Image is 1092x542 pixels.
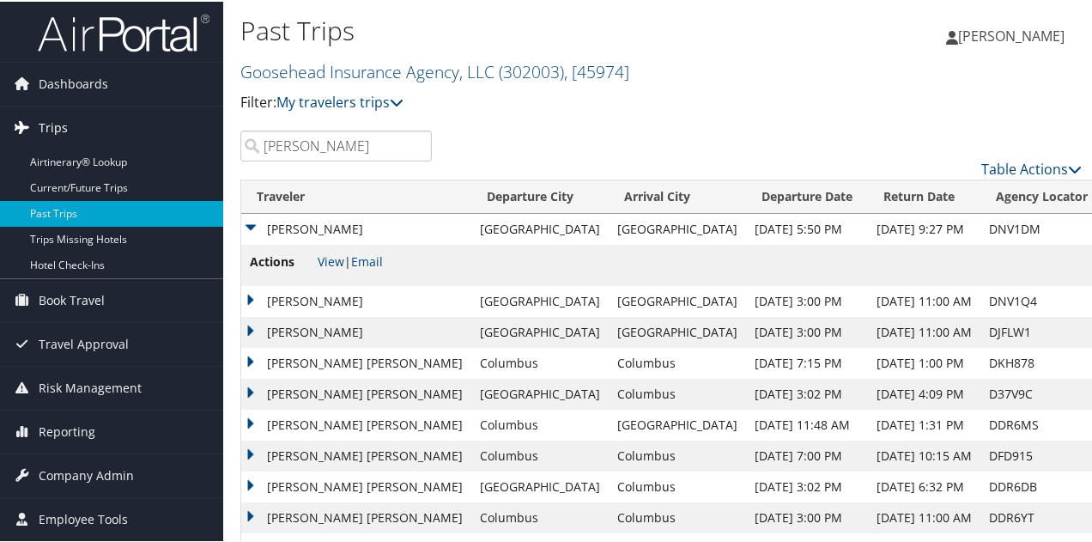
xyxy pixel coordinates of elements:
td: [GEOGRAPHIC_DATA] [471,284,609,315]
td: [DATE] 3:00 PM [746,315,868,346]
td: [PERSON_NAME] [PERSON_NAME] [241,439,471,470]
th: Arrival City: activate to sort column ascending [609,179,746,212]
td: [DATE] 11:00 AM [868,315,980,346]
th: Return Date: activate to sort column ascending [868,179,980,212]
td: [PERSON_NAME] [PERSON_NAME] [241,501,471,532]
td: [GEOGRAPHIC_DATA] [471,470,609,501]
span: Reporting [39,409,95,452]
td: [DATE] 3:02 PM [746,470,868,501]
span: [PERSON_NAME] [958,25,1065,44]
td: [GEOGRAPHIC_DATA] [609,284,746,315]
td: Columbus [471,501,609,532]
th: Departure Date: activate to sort column ascending [746,179,868,212]
td: [PERSON_NAME] [PERSON_NAME] [241,346,471,377]
td: [PERSON_NAME] [PERSON_NAME] [241,408,471,439]
td: [DATE] 10:15 AM [868,439,980,470]
span: ( 302003 ) [499,58,564,82]
td: [DATE] 3:02 PM [746,377,868,408]
td: [DATE] 11:48 AM [746,408,868,439]
td: [DATE] 4:09 PM [868,377,980,408]
td: [PERSON_NAME] [PERSON_NAME] [241,470,471,501]
span: | [318,252,383,268]
a: Email [351,252,383,268]
td: [DATE] 1:00 PM [868,346,980,377]
td: [DATE] 7:15 PM [746,346,868,377]
td: [GEOGRAPHIC_DATA] [609,315,746,346]
span: Trips [39,105,68,148]
td: [GEOGRAPHIC_DATA] [471,377,609,408]
td: [PERSON_NAME] [241,212,471,243]
td: [DATE] 3:00 PM [746,501,868,532]
h1: Past Trips [240,11,801,47]
span: Book Travel [39,277,105,320]
a: Table Actions [981,158,1082,177]
td: Columbus [609,377,746,408]
td: [GEOGRAPHIC_DATA] [609,212,746,243]
th: Departure City: activate to sort column ascending [471,179,609,212]
td: Columbus [471,439,609,470]
td: [DATE] 9:27 PM [868,212,980,243]
span: Risk Management [39,365,142,408]
td: [PERSON_NAME] [241,315,471,346]
td: Columbus [609,346,746,377]
td: [DATE] 5:50 PM [746,212,868,243]
span: Travel Approval [39,321,129,364]
a: View [318,252,344,268]
td: [GEOGRAPHIC_DATA] [471,315,609,346]
td: [DATE] 11:00 AM [868,501,980,532]
span: Company Admin [39,453,134,496]
td: [DATE] 6:32 PM [868,470,980,501]
td: Columbus [609,439,746,470]
a: Goosehead Insurance Agency, LLC [240,58,629,82]
a: [PERSON_NAME] [946,9,1082,60]
input: Search Traveler or Arrival City [240,129,432,160]
a: My travelers trips [276,91,403,110]
th: Traveler: activate to sort column ascending [241,179,471,212]
td: Columbus [471,408,609,439]
td: Columbus [609,470,746,501]
span: Dashboards [39,61,108,104]
td: [PERSON_NAME] [241,284,471,315]
span: , [ 45974 ] [564,58,629,82]
td: [DATE] 3:00 PM [746,284,868,315]
td: [DATE] 1:31 PM [868,408,980,439]
img: airportal-logo.png [38,11,209,52]
span: Employee Tools [39,496,128,539]
td: Columbus [471,346,609,377]
p: Filter: [240,90,801,113]
td: [DATE] 7:00 PM [746,439,868,470]
td: [DATE] 11:00 AM [868,284,980,315]
td: Columbus [609,501,746,532]
td: [GEOGRAPHIC_DATA] [471,212,609,243]
td: [GEOGRAPHIC_DATA] [609,408,746,439]
td: [PERSON_NAME] [PERSON_NAME] [241,377,471,408]
span: Actions [250,251,314,270]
